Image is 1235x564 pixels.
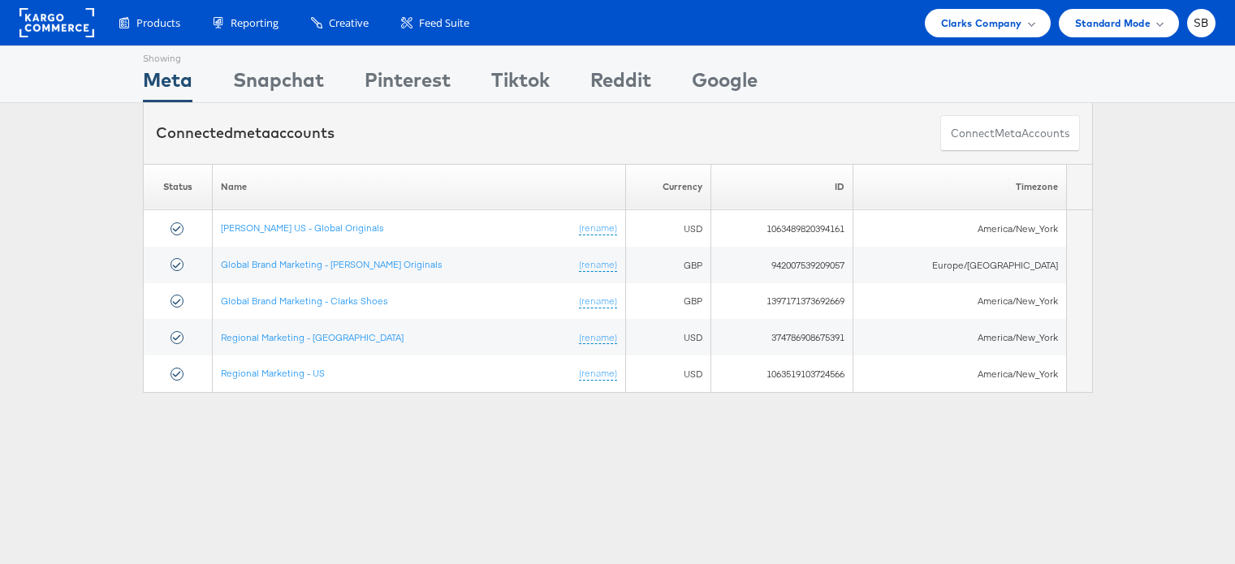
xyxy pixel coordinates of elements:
span: Creative [329,15,369,31]
a: Regional Marketing - [GEOGRAPHIC_DATA] [221,330,404,342]
th: Status [143,164,212,210]
a: Regional Marketing - US [221,367,325,379]
td: America/New_York [853,319,1066,355]
div: Pinterest [365,66,451,102]
a: [PERSON_NAME] US - Global Originals [221,222,384,234]
div: Meta [143,66,192,102]
a: Global Brand Marketing - [PERSON_NAME] Originals [221,258,443,270]
td: America/New_York [853,283,1066,320]
span: Reporting [231,15,279,31]
td: GBP [626,247,711,283]
div: Reddit [590,66,651,102]
div: Showing [143,46,192,66]
a: Global Brand Marketing - Clarks Shoes [221,295,388,307]
span: Standard Mode [1075,15,1151,32]
span: SB [1194,18,1209,28]
td: 1397171373692669 [711,283,853,320]
td: 374786908675391 [711,319,853,355]
td: America/New_York [853,355,1066,392]
span: Feed Suite [419,15,469,31]
span: Products [136,15,180,31]
a: (rename) [579,295,617,308]
a: (rename) [579,367,617,381]
th: Currency [626,164,711,210]
button: ConnectmetaAccounts [940,115,1080,152]
th: Timezone [853,164,1066,210]
span: Clarks Company [941,15,1022,32]
div: Tiktok [491,66,550,102]
th: Name [212,164,626,210]
td: USD [626,355,711,392]
td: 1063519103724566 [711,355,853,392]
a: (rename) [579,222,617,235]
td: America/New_York [853,210,1066,247]
span: meta [233,123,270,142]
td: GBP [626,283,711,320]
span: meta [995,126,1021,141]
a: (rename) [579,258,617,272]
th: ID [711,164,853,210]
td: Europe/[GEOGRAPHIC_DATA] [853,247,1066,283]
td: USD [626,210,711,247]
td: USD [626,319,711,355]
td: 1063489820394161 [711,210,853,247]
div: Connected accounts [156,123,335,144]
td: 942007539209057 [711,247,853,283]
div: Snapchat [233,66,324,102]
div: Google [692,66,758,102]
a: (rename) [579,330,617,344]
